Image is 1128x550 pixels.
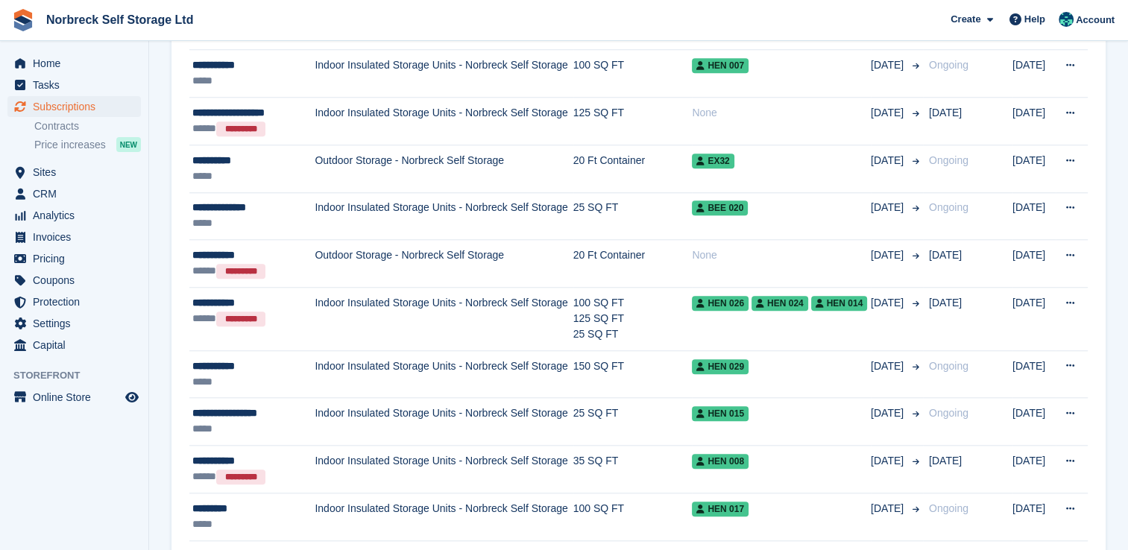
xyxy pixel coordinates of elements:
[33,183,122,204] span: CRM
[573,446,693,493] td: 35 SQ FT
[871,295,907,311] span: [DATE]
[1012,288,1056,351] td: [DATE]
[33,227,122,247] span: Invoices
[573,240,693,288] td: 20 Ft Container
[692,502,749,516] span: HEN 017
[315,98,573,145] td: Indoor Insulated Storage Units - Norbreck Self Storage
[573,145,693,193] td: 20 Ft Container
[692,200,748,215] span: BEE 020
[7,387,141,408] a: menu
[13,368,148,383] span: Storefront
[1012,192,1056,240] td: [DATE]
[7,205,141,226] a: menu
[315,288,573,351] td: Indoor Insulated Storage Units - Norbreck Self Storage
[7,227,141,247] a: menu
[315,446,573,493] td: Indoor Insulated Storage Units - Norbreck Self Storage
[33,291,122,312] span: Protection
[1012,145,1056,193] td: [DATE]
[34,138,106,152] span: Price increases
[692,247,871,263] div: None
[752,296,808,311] span: HEN 024
[929,59,968,71] span: Ongoing
[7,270,141,291] a: menu
[573,493,693,541] td: 100 SQ FT
[573,350,693,398] td: 150 SQ FT
[34,119,141,133] a: Contracts
[929,455,962,467] span: [DATE]
[692,154,734,168] span: EX32
[1024,12,1045,27] span: Help
[871,57,907,73] span: [DATE]
[929,360,968,372] span: Ongoing
[40,7,199,32] a: Norbreck Self Storage Ltd
[7,313,141,334] a: menu
[7,248,141,269] a: menu
[692,296,749,311] span: HEN 026
[929,407,968,419] span: Ongoing
[7,291,141,312] a: menu
[929,201,968,213] span: Ongoing
[33,53,122,74] span: Home
[123,388,141,406] a: Preview store
[871,501,907,516] span: [DATE]
[33,313,122,334] span: Settings
[871,105,907,121] span: [DATE]
[1012,493,1056,541] td: [DATE]
[33,96,122,117] span: Subscriptions
[692,454,749,469] span: HEN 008
[1012,398,1056,446] td: [DATE]
[871,358,907,374] span: [DATE]
[33,75,122,95] span: Tasks
[573,398,693,446] td: 25 SQ FT
[929,107,962,118] span: [DATE]
[1012,50,1056,98] td: [DATE]
[929,154,968,166] span: Ongoing
[871,200,907,215] span: [DATE]
[573,98,693,145] td: 125 SQ FT
[7,162,141,183] a: menu
[573,288,693,351] td: 100 SQ FT 125 SQ FT 25 SQ FT
[1012,446,1056,493] td: [DATE]
[7,75,141,95] a: menu
[315,50,573,98] td: Indoor Insulated Storage Units - Norbreck Self Storage
[12,9,34,31] img: stora-icon-8386f47178a22dfd0bd8f6a31ec36ba5ce8667c1dd55bd0f319d3a0aa187defe.svg
[315,192,573,240] td: Indoor Insulated Storage Units - Norbreck Self Storage
[33,335,122,355] span: Capital
[871,247,907,263] span: [DATE]
[116,137,141,152] div: NEW
[315,145,573,193] td: Outdoor Storage - Norbreck Self Storage
[692,359,749,374] span: HEN 029
[33,162,122,183] span: Sites
[573,50,693,98] td: 100 SQ FT
[692,406,749,421] span: HEN 015
[692,58,749,73] span: HEN 007
[929,502,968,514] span: Ongoing
[692,105,871,121] div: None
[871,453,907,469] span: [DATE]
[33,248,122,269] span: Pricing
[1076,13,1115,28] span: Account
[315,398,573,446] td: Indoor Insulated Storage Units - Norbreck Self Storage
[33,205,122,226] span: Analytics
[811,296,868,311] span: HEN 014
[1012,98,1056,145] td: [DATE]
[33,270,122,291] span: Coupons
[871,153,907,168] span: [DATE]
[871,405,907,421] span: [DATE]
[7,335,141,355] a: menu
[951,12,980,27] span: Create
[573,192,693,240] td: 25 SQ FT
[1059,12,1074,27] img: Sally King
[315,493,573,541] td: Indoor Insulated Storage Units - Norbreck Self Storage
[34,136,141,153] a: Price increases NEW
[1012,350,1056,398] td: [DATE]
[7,183,141,204] a: menu
[315,240,573,288] td: Outdoor Storage - Norbreck Self Storage
[7,53,141,74] a: menu
[929,297,962,309] span: [DATE]
[33,387,122,408] span: Online Store
[1012,240,1056,288] td: [DATE]
[315,350,573,398] td: Indoor Insulated Storage Units - Norbreck Self Storage
[929,249,962,261] span: [DATE]
[7,96,141,117] a: menu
